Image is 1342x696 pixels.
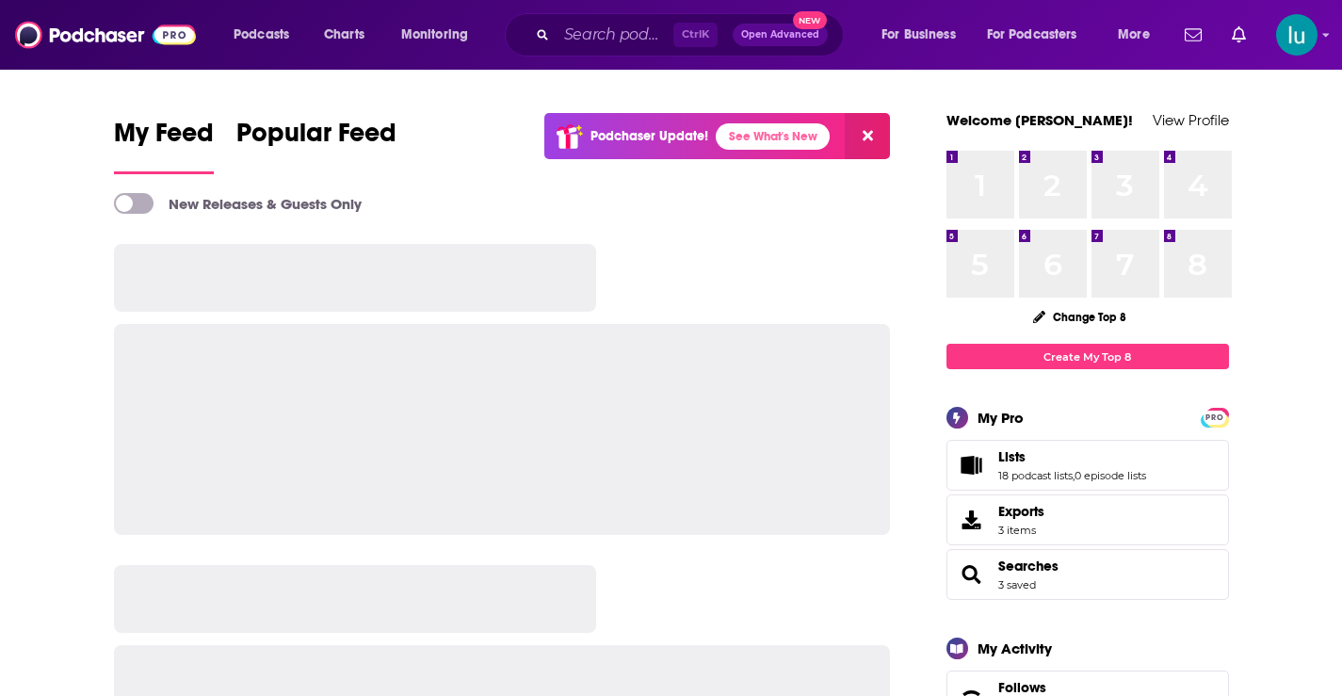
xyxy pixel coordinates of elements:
[716,123,830,150] a: See What's New
[946,549,1229,600] span: Searches
[978,409,1024,427] div: My Pro
[114,193,362,214] a: New Releases & Guests Only
[673,23,718,47] span: Ctrl K
[998,469,1073,482] a: 18 podcast lists
[324,22,364,48] span: Charts
[998,448,1146,465] a: Lists
[946,111,1133,129] a: Welcome [PERSON_NAME]!
[1224,19,1253,51] a: Show notifications dropdown
[523,13,862,57] div: Search podcasts, credits, & more...
[975,20,1105,50] button: open menu
[998,503,1044,520] span: Exports
[234,22,289,48] span: Podcasts
[1276,14,1318,56] img: User Profile
[312,20,376,50] a: Charts
[1073,469,1075,482] span: ,
[220,20,314,50] button: open menu
[998,679,1169,696] a: Follows
[998,524,1044,537] span: 3 items
[1276,14,1318,56] button: Show profile menu
[881,22,956,48] span: For Business
[733,24,828,46] button: Open AdvancedNew
[114,117,214,174] a: My Feed
[236,117,396,174] a: Popular Feed
[114,117,214,160] span: My Feed
[953,561,991,588] a: Searches
[946,440,1229,491] span: Lists
[793,11,827,29] span: New
[1105,20,1173,50] button: open menu
[1204,410,1226,424] a: PRO
[998,578,1036,591] a: 3 saved
[953,452,991,478] a: Lists
[946,344,1229,369] a: Create My Top 8
[868,20,979,50] button: open menu
[1075,469,1146,482] a: 0 episode lists
[236,117,396,160] span: Popular Feed
[590,128,708,144] p: Podchaser Update!
[1177,19,1209,51] a: Show notifications dropdown
[998,448,1026,465] span: Lists
[1118,22,1150,48] span: More
[998,558,1059,575] a: Searches
[953,507,991,533] span: Exports
[1153,111,1229,129] a: View Profile
[741,30,819,40] span: Open Advanced
[987,22,1077,48] span: For Podcasters
[1276,14,1318,56] span: Logged in as lusodano
[401,22,468,48] span: Monitoring
[1022,305,1139,329] button: Change Top 8
[1204,411,1226,425] span: PRO
[946,494,1229,545] a: Exports
[998,679,1046,696] span: Follows
[978,639,1052,657] div: My Activity
[15,17,196,53] img: Podchaser - Follow, Share and Rate Podcasts
[388,20,493,50] button: open menu
[557,20,673,50] input: Search podcasts, credits, & more...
